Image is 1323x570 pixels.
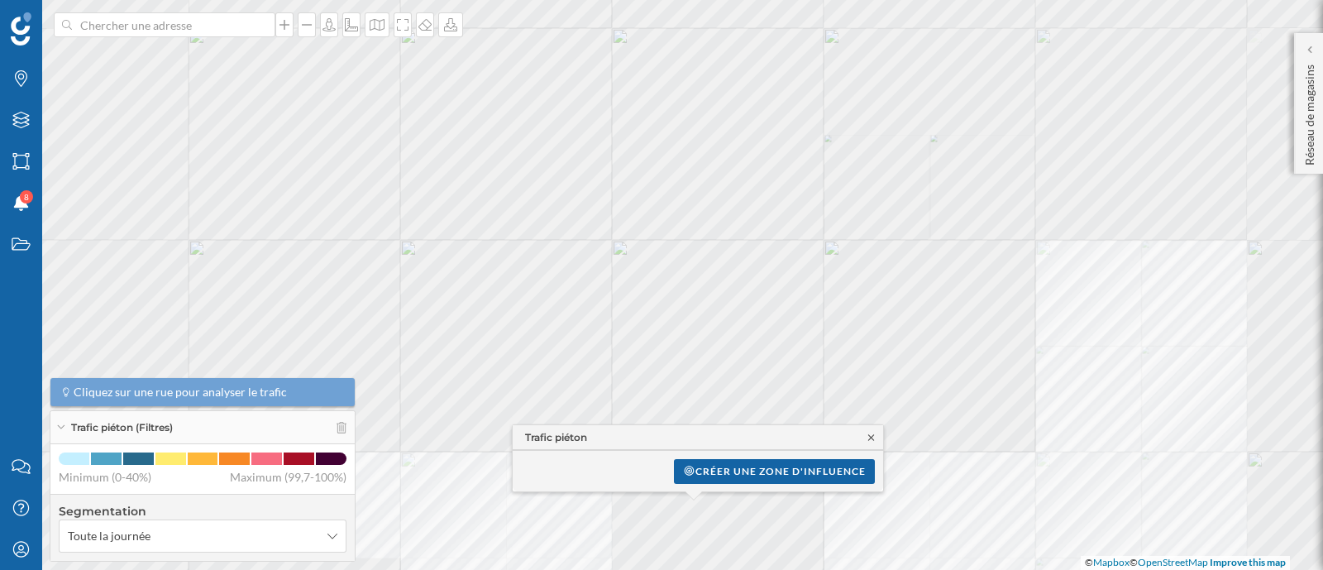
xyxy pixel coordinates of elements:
[11,12,31,46] img: Logo Geoblink
[1138,556,1208,568] a: OpenStreetMap
[1210,556,1286,568] a: Improve this map
[59,503,346,520] h4: Segmentation
[1302,58,1318,165] p: Réseau de magasins
[71,420,173,435] span: Trafic piéton (Filtres)
[59,469,151,486] span: Minimum (0-40%)
[26,12,107,26] span: Assistance
[24,189,29,205] span: 8
[1093,556,1130,568] a: Mapbox
[1081,556,1290,570] div: © ©
[68,528,150,544] span: Toute la journée
[230,469,346,486] span: Maximum (99,7-100%)
[525,430,587,445] div: Trafic piéton
[74,384,287,400] span: Cliquez sur une rue pour analyser le trafic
